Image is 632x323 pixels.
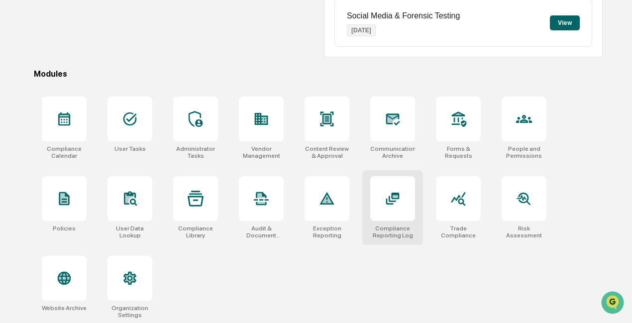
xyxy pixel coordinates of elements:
[347,11,460,20] p: Social Media & Forensic Testing
[6,172,68,190] a: 🖐️Preclearance
[154,108,181,120] button: See all
[99,219,120,227] span: Pylon
[370,145,415,159] div: Communications Archive
[42,305,87,312] div: Website Archive
[21,76,39,94] img: 8933085812038_c878075ebb4cc5468115_72.jpg
[10,76,28,94] img: 1746055101610-c473b297-6a78-478c-a979-82029cc54cd1
[82,176,123,186] span: Attestations
[107,305,152,319] div: Organization Settings
[10,177,18,185] div: 🖐️
[20,195,63,205] span: Data Lookup
[68,172,127,190] a: 🗄️Attestations
[173,225,218,239] div: Compliance Library
[239,145,284,159] div: Vendor Management
[10,110,64,118] div: Past conversations
[45,76,163,86] div: Start new chat
[502,225,546,239] div: Risk Assessment
[31,135,81,143] span: [PERSON_NAME]
[436,225,481,239] div: Trade Compliance
[114,145,146,152] div: User Tasks
[600,290,627,317] iframe: Open customer support
[169,79,181,91] button: Start new chat
[173,145,218,159] div: Administrator Tasks
[107,225,152,239] div: User Data Lookup
[34,69,603,79] div: Modules
[10,196,18,204] div: 🔎
[6,191,67,209] a: 🔎Data Lookup
[305,145,349,159] div: Content Review & Approval
[70,219,120,227] a: Powered byPylon
[53,225,76,232] div: Policies
[26,45,164,55] input: Clear
[370,225,415,239] div: Compliance Reporting Log
[305,225,349,239] div: Exception Reporting
[20,176,64,186] span: Preclearance
[42,145,87,159] div: Compliance Calendar
[347,24,376,36] p: [DATE]
[550,15,580,30] button: View
[10,125,26,141] img: Katy Couperus
[10,20,181,36] p: How can we help?
[436,145,481,159] div: Forms & Requests
[83,135,86,143] span: •
[502,145,546,159] div: People and Permissions
[72,177,80,185] div: 🗄️
[239,225,284,239] div: Audit & Document Logs
[45,86,137,94] div: We're available if you need us!
[88,135,108,143] span: [DATE]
